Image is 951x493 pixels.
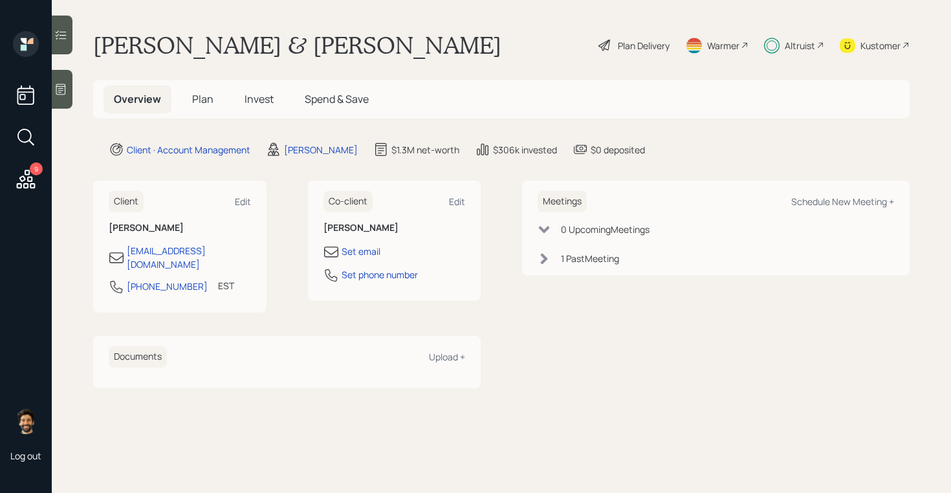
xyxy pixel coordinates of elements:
h6: Co-client [323,191,373,212]
div: 0 Upcoming Meeting s [561,223,650,236]
div: [PHONE_NUMBER] [127,279,208,293]
div: Altruist [785,39,815,52]
span: Invest [245,92,274,106]
img: eric-schwartz-headshot.png [13,408,39,434]
div: Warmer [707,39,739,52]
div: EST [218,279,234,292]
div: Plan Delivery [618,39,670,52]
div: $306k invested [493,143,557,157]
div: $1.3M net-worth [391,143,459,157]
span: Overview [114,92,161,106]
div: Client · Account Management [127,143,250,157]
h6: [PERSON_NAME] [323,223,466,234]
h6: Client [109,191,144,212]
div: 1 Past Meeting [561,252,619,265]
div: Upload + [429,351,465,363]
div: Schedule New Meeting + [791,195,894,208]
h6: Documents [109,346,167,367]
h6: Meetings [538,191,587,212]
div: Kustomer [860,39,901,52]
span: Spend & Save [305,92,369,106]
div: $0 deposited [591,143,645,157]
h1: [PERSON_NAME] & [PERSON_NAME] [93,31,501,60]
div: [PERSON_NAME] [284,143,358,157]
span: Plan [192,92,213,106]
h6: [PERSON_NAME] [109,223,251,234]
div: Set email [342,245,380,258]
div: [EMAIL_ADDRESS][DOMAIN_NAME] [127,244,251,271]
div: Edit [235,195,251,208]
div: 9 [30,162,43,175]
div: Edit [449,195,465,208]
div: Log out [10,450,41,462]
div: Set phone number [342,268,418,281]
